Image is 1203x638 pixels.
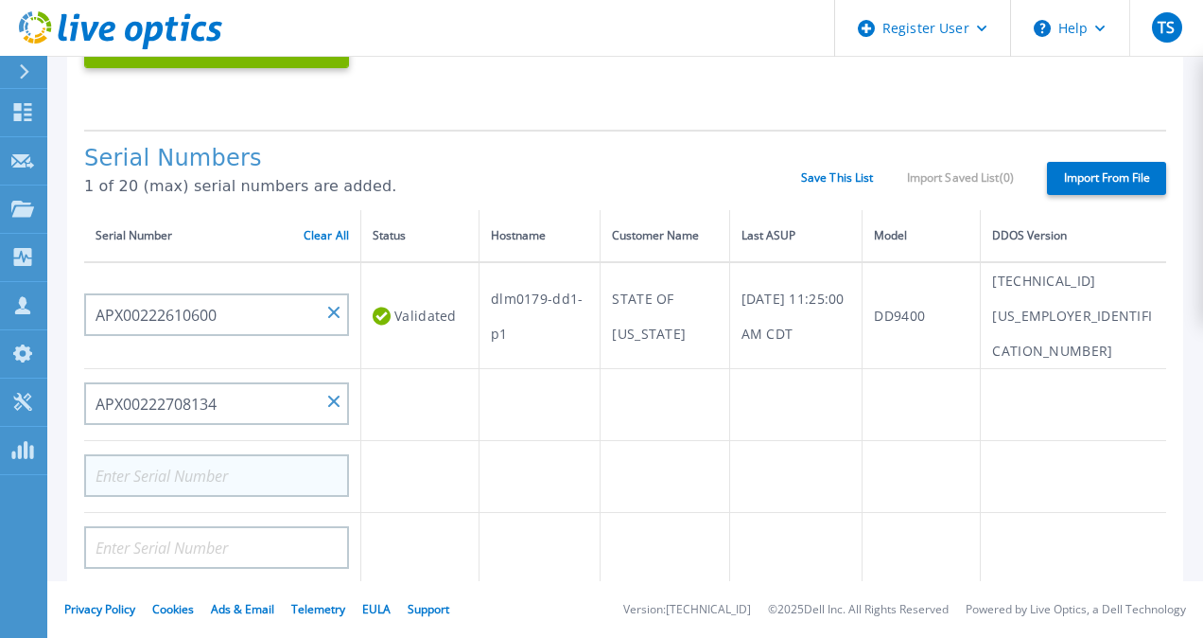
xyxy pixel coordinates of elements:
[981,210,1166,262] th: DDOS Version
[84,293,349,336] input: Enter Serial Number
[729,210,863,262] th: Last ASUP
[304,229,349,242] a: Clear All
[361,210,479,262] th: Status
[729,262,863,369] td: [DATE] 11:25:00 AM CDT
[966,604,1186,616] li: Powered by Live Optics, a Dell Technology
[64,601,135,617] a: Privacy Policy
[479,210,601,262] th: Hostname
[211,601,274,617] a: Ads & Email
[479,262,601,369] td: dlm0179-dd1-p1
[84,526,349,569] input: Enter Serial Number
[84,146,801,172] h1: Serial Numbers
[373,298,467,333] div: Validated
[601,262,729,369] td: STATE OF [US_STATE]
[601,210,729,262] th: Customer Name
[768,604,949,616] li: © 2025 Dell Inc. All Rights Reserved
[362,601,391,617] a: EULA
[981,262,1166,369] td: [TECHNICAL_ID][US_EMPLOYER_IDENTIFICATION_NUMBER]
[291,601,345,617] a: Telemetry
[84,178,801,195] p: 1 of 20 (max) serial numbers are added.
[84,454,349,497] input: Enter Serial Number
[1158,20,1175,35] span: TS
[801,171,874,185] a: Save This List
[152,601,194,617] a: Cookies
[1047,162,1166,195] label: Import From File
[84,382,349,425] input: Enter Serial Number
[863,210,981,262] th: Model
[623,604,751,616] li: Version: [TECHNICAL_ID]
[863,262,981,369] td: DD9400
[408,601,449,617] a: Support
[96,225,349,246] div: Serial Number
